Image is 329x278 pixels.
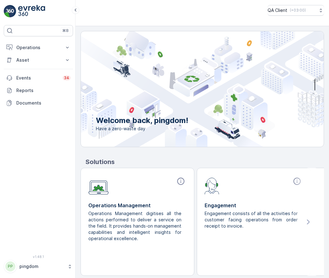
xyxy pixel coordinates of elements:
p: Asset [16,57,60,63]
img: module-icon [205,177,219,194]
button: Asset [4,54,73,66]
p: Operations Management [88,202,186,209]
button: PPpingdom [4,260,73,273]
span: v 1.48.1 [4,255,73,259]
p: ⌘B [62,28,69,33]
p: 34 [64,75,69,80]
img: logo_light-DOdMpM7g.png [18,5,45,18]
p: Operations Management digitises all the actions performed to deliver a service on the field. It p... [88,210,181,242]
img: logo [4,5,16,18]
p: Documents [16,100,70,106]
p: QA Client [268,7,287,13]
span: Have a zero-waste day [96,126,188,132]
p: Events [16,75,59,81]
p: ( +03:00 ) [290,8,306,13]
p: pingdom [19,263,64,270]
p: Engagement consists of all the activities for customer facing operations from order receipt to in... [205,210,298,229]
img: module-icon [88,177,109,195]
img: city illustration [53,31,324,147]
a: Events34 [4,72,73,84]
p: Reports [16,87,70,94]
p: Welcome back, pingdom! [96,116,188,126]
p: Solutions [86,157,324,167]
a: Reports [4,84,73,97]
div: PP [5,261,15,271]
button: Operations [4,41,73,54]
p: Engagement [205,202,303,209]
a: Documents [4,97,73,109]
button: QA Client(+03:00) [268,5,324,16]
p: Operations [16,44,60,51]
